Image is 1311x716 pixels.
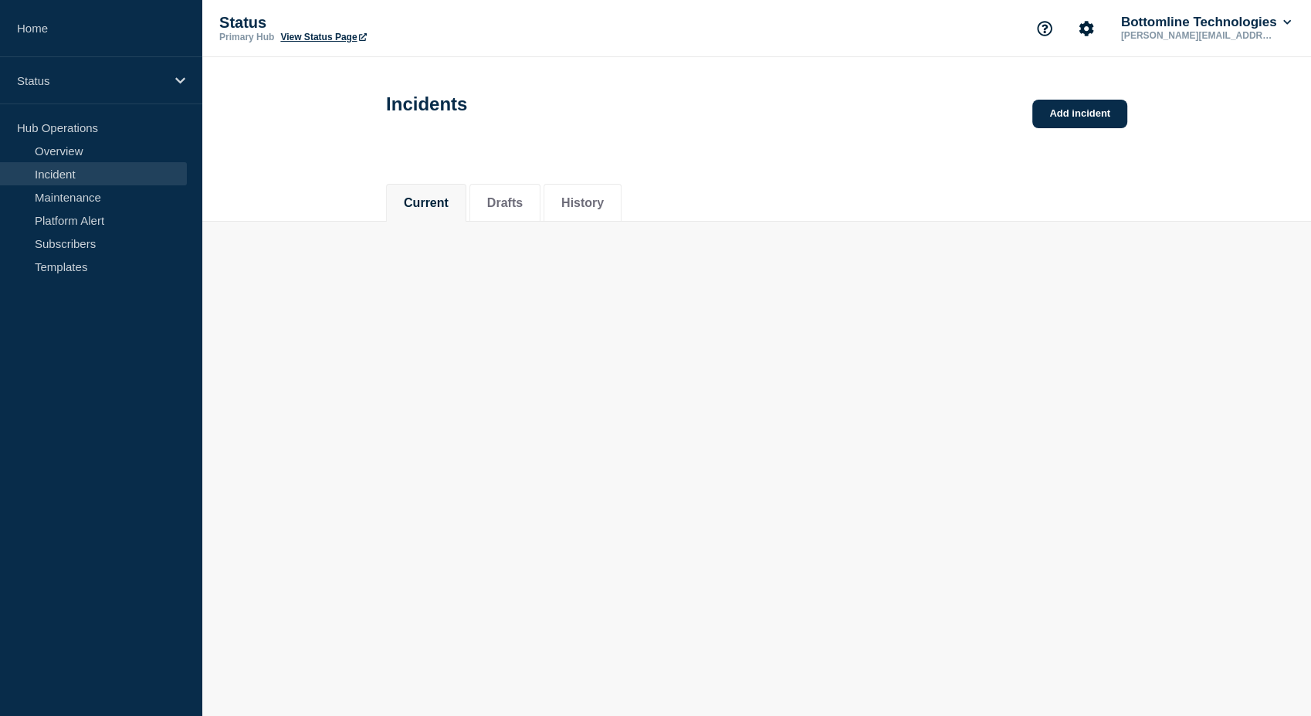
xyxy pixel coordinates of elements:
a: View Status Page [280,32,366,42]
button: Drafts [487,196,523,210]
button: History [561,196,604,210]
button: Support [1028,12,1061,45]
button: Current [404,196,449,210]
p: Primary Hub [219,32,274,42]
button: Account settings [1070,12,1103,45]
a: Add incident [1032,100,1127,128]
h1: Incidents [386,93,467,115]
p: [PERSON_NAME][EMAIL_ADDRESS][PERSON_NAME][DOMAIN_NAME] [1118,30,1279,41]
p: Status [17,74,165,87]
p: Status [219,14,528,32]
button: Bottomline Technologies [1118,15,1294,30]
